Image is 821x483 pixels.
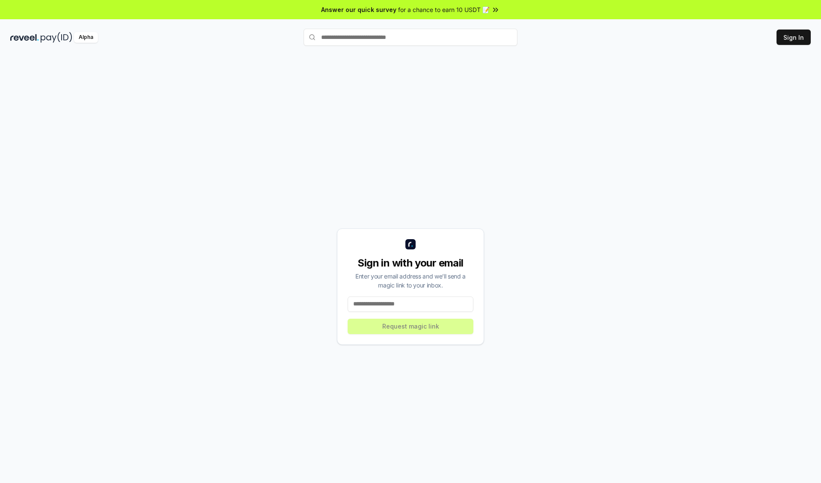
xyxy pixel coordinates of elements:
div: Sign in with your email [348,256,473,270]
span: Answer our quick survey [321,5,396,14]
div: Enter your email address and we’ll send a magic link to your inbox. [348,272,473,290]
img: reveel_dark [10,32,39,43]
div: Alpha [74,32,98,43]
button: Sign In [777,30,811,45]
span: for a chance to earn 10 USDT 📝 [398,5,490,14]
img: logo_small [405,239,416,249]
img: pay_id [41,32,72,43]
